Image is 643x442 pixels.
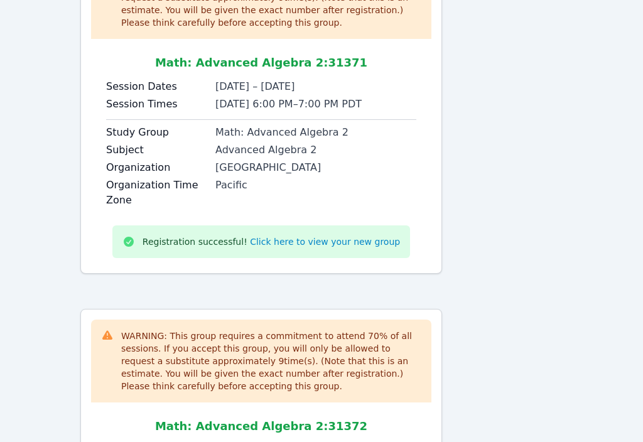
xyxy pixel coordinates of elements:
div: [GEOGRAPHIC_DATA] [215,160,416,175]
div: WARNING: This group requires a commitment to attend 70 % of all sessions. If you accept this grou... [121,330,421,392]
div: Pacific [215,178,416,193]
span: – [293,98,298,110]
label: Subject [106,143,208,158]
label: Session Times [106,97,208,112]
label: Study Group [106,125,208,140]
div: Math: Advanced Algebra 2 [215,125,416,140]
span: [DATE] – [DATE] [215,80,294,92]
label: Organization Time Zone [106,178,208,208]
label: Session Dates [106,79,208,94]
span: Math: Advanced Algebra 2 : 31371 [155,56,367,69]
span: Math: Advanced Algebra 2 : 31372 [155,419,367,433]
div: Advanced Algebra 2 [215,143,416,158]
div: Registration successful! [143,235,400,248]
li: [DATE] 6:00 PM 7:00 PM PDT [215,97,416,112]
label: Organization [106,160,208,175]
a: Click here to view your new group [250,235,400,248]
